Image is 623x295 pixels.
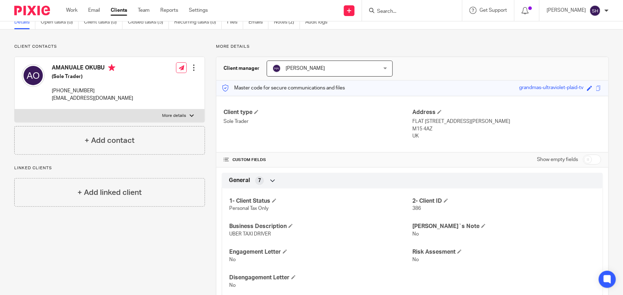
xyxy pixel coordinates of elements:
h4: 2- Client ID [412,197,596,205]
h4: Client type [223,109,412,116]
img: svg%3E [589,5,601,16]
p: [PERSON_NAME] [547,7,586,14]
h4: 1- Client Status [229,197,412,205]
a: Reports [160,7,178,14]
p: UK [412,133,601,140]
a: Emails [248,15,268,29]
a: Team [138,7,150,14]
h4: CUSTOM FIELDS [223,157,412,163]
span: 7 [258,177,261,184]
a: Open tasks (0) [41,15,79,29]
h4: Disengagement Letter [229,274,412,281]
h5: (Sole Trader) [52,73,133,80]
h4: + Add linked client [77,187,142,198]
a: Settings [189,7,208,14]
div: grandmas-ultraviolet-plaid-tv [519,84,583,92]
span: [PERSON_NAME] [286,66,325,71]
h4: AMANUALE OKUBU [52,64,133,73]
a: Closed tasks (5) [128,15,169,29]
img: svg%3E [272,64,281,73]
span: No [412,232,419,237]
h4: Engagement Letter [229,248,412,256]
h4: Business Description [229,223,412,230]
a: Files [227,15,243,29]
p: More details [216,44,609,50]
a: Details [14,15,35,29]
p: Client contacts [14,44,205,50]
p: Linked clients [14,165,205,171]
label: Show empty fields [537,156,578,163]
p: Sole Trader [223,118,412,125]
span: No [412,257,419,262]
a: Email [88,7,100,14]
span: General [229,177,250,184]
h4: Risk Assesment [412,248,596,256]
p: More details [162,113,186,119]
a: Notes (2) [274,15,300,29]
p: Master code for secure communications and files [222,84,345,92]
h4: + Add contact [85,135,135,146]
a: Clients [111,7,127,14]
a: Audit logs [305,15,333,29]
i: Primary [108,64,115,71]
span: Get Support [479,8,507,13]
span: UBER TAXI DRIVER [229,232,271,237]
p: [PHONE_NUMBER] [52,87,133,94]
span: No [229,283,236,288]
a: Client tasks (0) [84,15,122,29]
p: [EMAIL_ADDRESS][DOMAIN_NAME] [52,95,133,102]
h4: [PERSON_NAME]`s Note [412,223,596,230]
span: 386 [412,206,421,211]
span: No [229,257,236,262]
input: Search [376,9,441,15]
p: FLAT [STREET_ADDRESS][PERSON_NAME] [412,118,601,125]
p: M15 4AZ [412,125,601,133]
h3: Client manager [223,65,260,72]
a: Work [66,7,77,14]
a: Recurring tasks (0) [174,15,222,29]
img: svg%3E [22,64,45,87]
img: Pixie [14,6,50,15]
span: Personal Tax Only [229,206,268,211]
h4: Address [412,109,601,116]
